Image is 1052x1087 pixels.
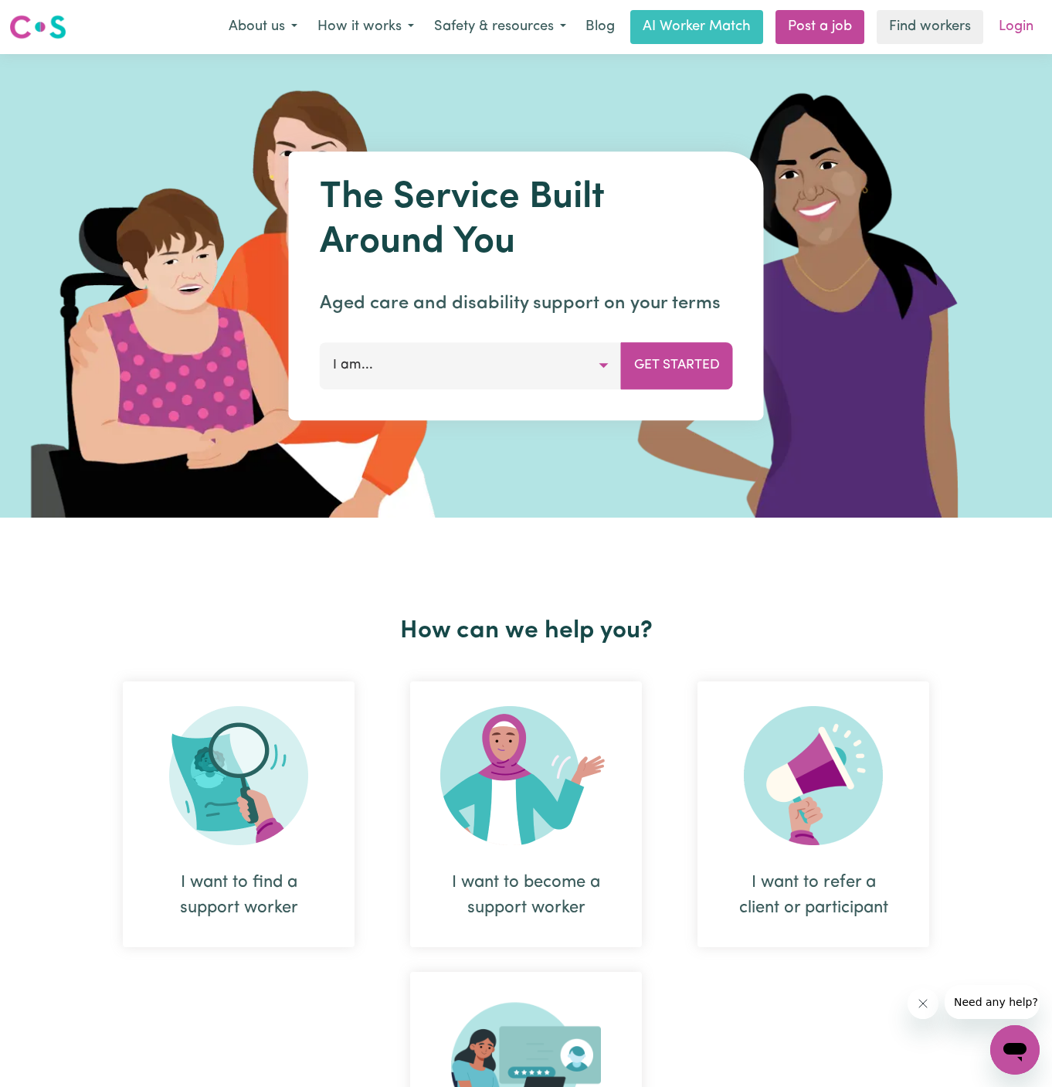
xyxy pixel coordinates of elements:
[219,11,307,43] button: About us
[440,706,612,845] img: Become Worker
[447,870,605,921] div: I want to become a support worker
[990,1025,1040,1075] iframe: Button to launch messaging window
[877,10,983,44] a: Find workers
[424,11,576,43] button: Safety & resources
[320,176,733,265] h1: The Service Built Around You
[908,988,938,1019] iframe: Close message
[9,13,66,41] img: Careseekers logo
[744,706,883,845] img: Refer
[307,11,424,43] button: How it works
[697,681,929,947] div: I want to refer a client or participant
[169,706,308,845] img: Search
[945,985,1040,1019] iframe: Message from company
[775,10,864,44] a: Post a job
[576,10,624,44] a: Blog
[621,342,733,389] button: Get Started
[95,617,957,646] h2: How can we help you?
[160,870,317,921] div: I want to find a support worker
[320,342,622,389] button: I am...
[9,9,66,45] a: Careseekers logo
[735,870,892,921] div: I want to refer a client or participant
[989,10,1043,44] a: Login
[410,681,642,947] div: I want to become a support worker
[123,681,355,947] div: I want to find a support worker
[320,290,733,318] p: Aged care and disability support on your terms
[630,10,763,44] a: AI Worker Match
